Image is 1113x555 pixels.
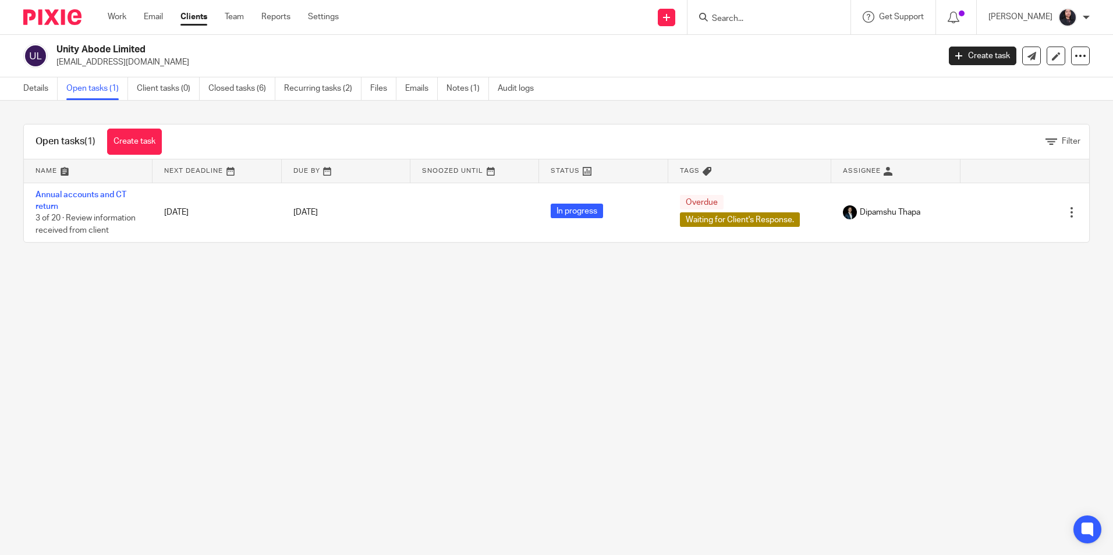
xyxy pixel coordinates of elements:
a: Details [23,77,58,100]
a: Open tasks (1) [66,77,128,100]
a: Emails [405,77,438,100]
td: [DATE] [153,183,281,242]
img: MicrosoftTeams-image.jfif [1058,8,1077,27]
a: Files [370,77,396,100]
a: Notes (1) [446,77,489,100]
p: [EMAIL_ADDRESS][DOMAIN_NAME] [56,56,931,68]
a: Email [144,11,163,23]
span: Get Support [879,13,924,21]
p: [PERSON_NAME] [988,11,1052,23]
a: Client tasks (0) [137,77,200,100]
a: Closed tasks (6) [208,77,275,100]
img: Image.jfif [843,205,857,219]
span: Waiting for Client's Response. [680,212,800,227]
img: svg%3E [23,44,48,68]
a: Reports [261,11,290,23]
span: Dipamshu Thapa [860,207,920,218]
span: Filter [1062,137,1080,145]
a: Create task [107,129,162,155]
span: Tags [680,168,700,174]
img: Pixie [23,9,81,25]
h1: Open tasks [36,136,95,148]
a: Clients [180,11,207,23]
span: In progress [551,204,603,218]
a: Annual accounts and CT return [36,191,126,211]
a: Audit logs [498,77,543,100]
span: [DATE] [293,208,318,216]
span: 3 of 20 · Review information received from client [36,214,136,234]
a: Create task [949,47,1016,65]
span: Snoozed Until [422,168,483,174]
input: Search [711,14,816,24]
span: Overdue [680,195,724,209]
span: Status [551,168,580,174]
a: Team [225,11,244,23]
a: Recurring tasks (2) [284,77,361,100]
a: Work [108,11,126,23]
a: Settings [308,11,339,23]
span: (1) [84,137,95,146]
h2: Unity Abode Limited [56,44,756,56]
